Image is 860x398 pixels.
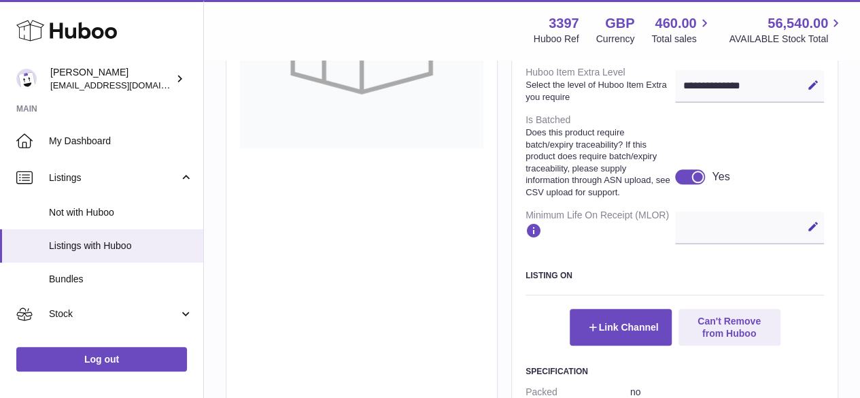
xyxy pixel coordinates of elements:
a: 56,540.00 AVAILABLE Stock Total [729,14,844,46]
dt: Minimum Life On Receipt (MLOR) [526,203,675,249]
h3: Specification [526,366,824,377]
button: Can't Remove from Huboo [678,309,780,346]
span: Total sales [651,33,712,46]
div: Yes [712,169,729,184]
a: 460.00 Total sales [651,14,712,46]
div: Currency [596,33,635,46]
img: internalAdmin-3397@internal.huboo.com [16,69,37,89]
span: Listings [49,171,179,184]
dt: Huboo Item Extra Level [526,61,675,108]
span: Not with Huboo [49,206,193,219]
span: Stock [49,308,179,320]
span: [EMAIL_ADDRESS][DOMAIN_NAME] [50,80,200,90]
strong: Does this product require batch/expiry traceability? If this product does require batch/expiry tr... [526,127,672,198]
span: Listings with Huboo [49,239,193,252]
strong: Select the level of Huboo Item Extra you require [526,79,672,103]
a: Log out [16,347,187,371]
button: Link Channel [570,309,672,346]
span: Bundles [49,273,193,286]
strong: 3397 [549,14,579,33]
span: My Dashboard [49,135,193,148]
strong: GBP [605,14,634,33]
span: AVAILABLE Stock Total [729,33,844,46]
span: 460.00 [655,14,696,33]
h3: Listing On [526,270,824,281]
dt: Is Batched [526,108,675,203]
span: 56,540.00 [768,14,828,33]
div: [PERSON_NAME] [50,66,173,92]
div: Huboo Ref [534,33,579,46]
